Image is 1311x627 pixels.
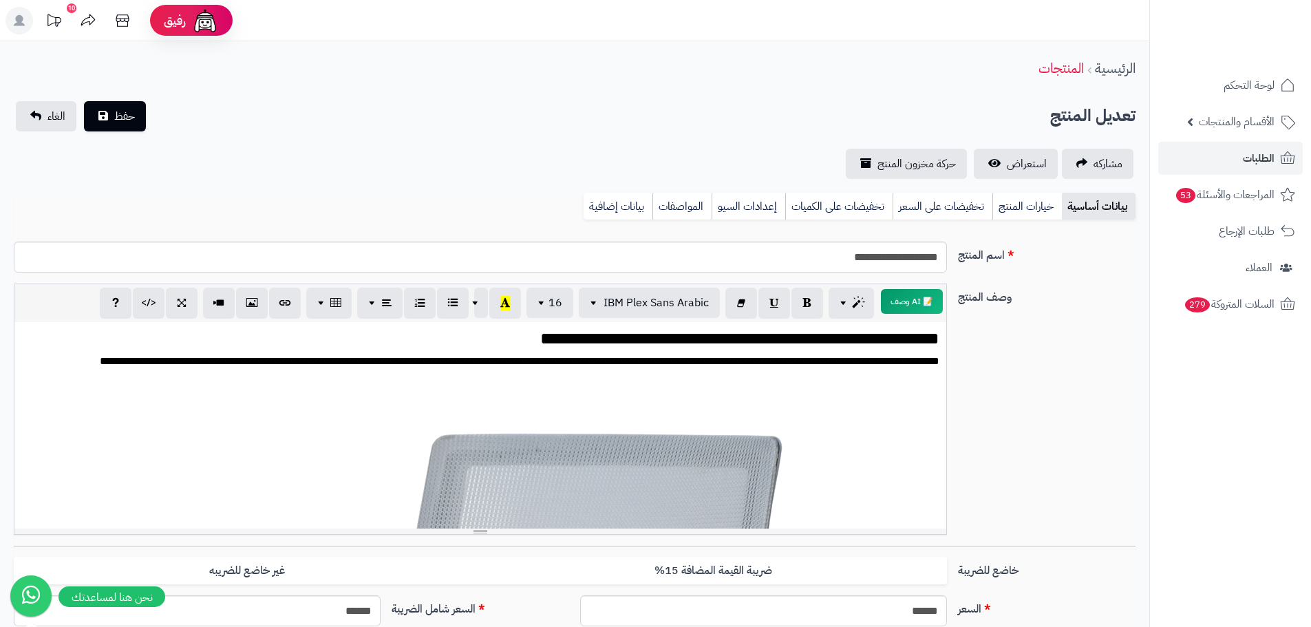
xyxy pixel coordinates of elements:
[974,149,1058,179] a: استعراض
[67,3,76,13] div: 10
[1184,295,1275,314] span: السلات المتروكة
[526,288,573,318] button: 16
[881,289,943,314] button: 📝 AI وصف
[14,557,480,585] label: غير خاضع للضريبه
[84,101,146,131] button: حفظ
[191,7,219,34] img: ai-face.png
[1062,149,1133,179] a: مشاركه
[47,108,65,125] span: الغاء
[1185,297,1210,312] span: 279
[846,149,967,179] a: حركة مخزون المنتج
[1246,258,1272,277] span: العملاء
[1199,112,1275,131] span: الأقسام والمنتجات
[952,284,1141,306] label: وصف المنتج
[1158,69,1303,102] a: لوحة التحكم
[548,295,562,311] span: 16
[1062,193,1136,220] a: بيانات أساسية
[952,242,1141,264] label: اسم المنتج
[114,108,135,125] span: حفظ
[893,193,992,220] a: تخفيضات على السعر
[604,295,709,311] span: IBM Plex Sans Arabic
[584,193,652,220] a: بيانات إضافية
[1095,58,1136,78] a: الرئيسية
[1007,156,1047,172] span: استعراض
[579,288,720,318] button: IBM Plex Sans Arabic
[1224,76,1275,95] span: لوحة التحكم
[1094,156,1122,172] span: مشاركه
[1038,58,1084,78] a: المنتجات
[1158,178,1303,211] a: المراجعات والأسئلة53
[652,193,712,220] a: المواصفات
[1158,251,1303,284] a: العملاء
[1219,222,1275,241] span: طلبات الإرجاع
[1175,185,1275,204] span: المراجعات والأسئلة
[992,193,1062,220] a: خيارات المنتج
[1243,149,1275,168] span: الطلبات
[1176,188,1195,203] span: 53
[36,7,71,38] a: تحديثات المنصة
[1158,215,1303,248] a: طلبات الإرجاع
[164,12,186,29] span: رفيق
[952,595,1141,617] label: السعر
[16,101,76,131] a: الغاء
[952,557,1141,579] label: خاضع للضريبة
[480,557,947,585] label: ضريبة القيمة المضافة 15%
[712,193,785,220] a: إعدادات السيو
[877,156,956,172] span: حركة مخزون المنتج
[1158,142,1303,175] a: الطلبات
[1158,288,1303,321] a: السلات المتروكة279
[785,193,893,220] a: تخفيضات على الكميات
[1050,102,1136,130] h2: تعديل المنتج
[386,595,575,617] label: السعر شامل الضريبة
